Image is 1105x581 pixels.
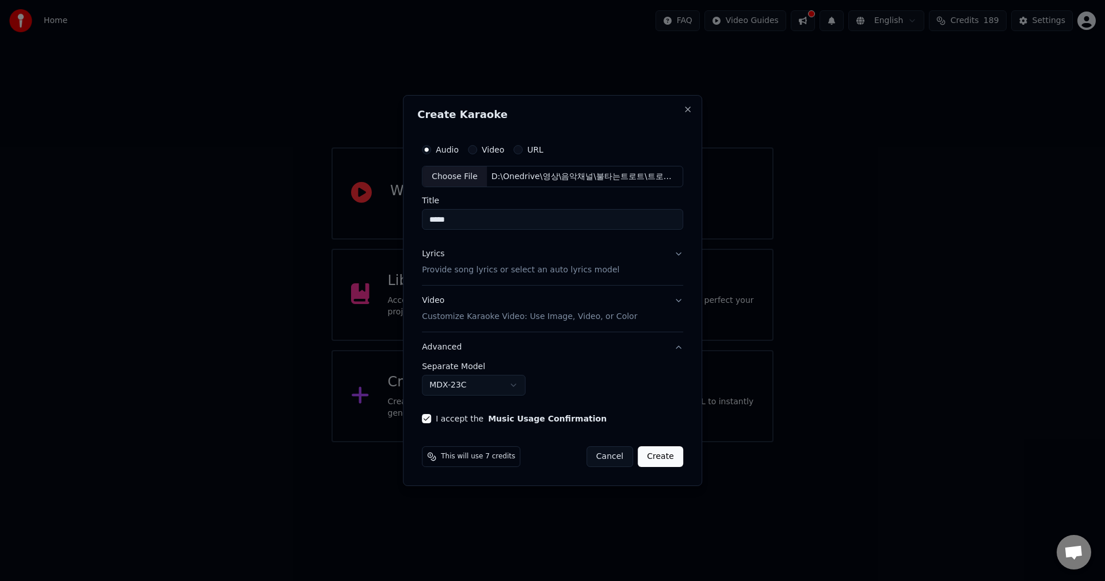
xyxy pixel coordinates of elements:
h2: Create Karaoke [417,109,688,120]
button: I accept the [488,415,607,423]
label: I accept the [436,415,607,423]
button: VideoCustomize Karaoke Video: Use Image, Video, or Color [422,286,683,332]
p: Provide song lyrics or select an auto lyrics model [422,265,619,276]
p: Customize Karaoke Video: Use Image, Video, or Color [422,311,637,322]
button: Advanced [422,332,683,362]
button: Cancel [586,446,633,467]
div: Choose File [422,166,487,187]
div: Video [422,295,637,323]
button: LyricsProvide song lyrics or select an auto lyrics model [422,240,683,286]
div: D:\Onedrive\영상\음악채널\불타는트로트\트로트 저장소\트로트_댄스\편지 한장\편지 한장.wav [487,171,683,183]
label: Title [422,197,683,205]
span: This will use 7 credits [441,452,515,461]
div: Advanced [422,362,683,405]
label: Video [482,146,504,154]
label: URL [527,146,543,154]
div: Lyrics [422,249,444,260]
label: Separate Model [422,362,683,370]
label: Audio [436,146,459,154]
button: Create [638,446,683,467]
